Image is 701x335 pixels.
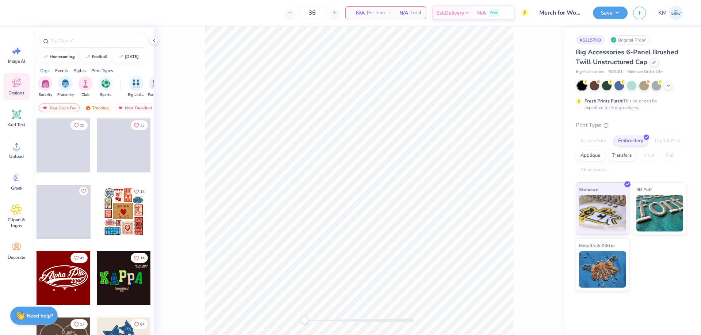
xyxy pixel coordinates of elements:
div: Your Org's Fav [39,104,80,112]
span: 33 [140,124,145,127]
span: Free [490,10,497,15]
button: filter button [57,76,74,98]
div: Events [55,67,68,74]
img: trend_line.gif [85,55,91,59]
button: filter button [128,76,145,98]
div: football [92,55,108,59]
div: Print Type [576,121,686,129]
span: KM [658,9,667,17]
img: Fraternity Image [61,79,69,88]
div: Embroidery [613,136,648,147]
img: 3D Puff [636,195,683,231]
button: Like [70,120,88,130]
strong: Need help? [27,312,53,319]
div: Original Proof [609,35,650,44]
span: Club [81,92,89,98]
span: Per Item [367,9,385,17]
button: [DATE] [114,51,142,62]
span: Parent's Weekend [148,92,165,98]
span: Add Text [8,122,25,128]
div: filter for Fraternity [57,76,74,98]
button: filter button [148,76,165,98]
button: Like [131,253,148,263]
div: filter for Sports [98,76,113,98]
button: football [81,51,111,62]
span: N/A [394,9,408,17]
img: trend_line.gif [118,55,123,59]
button: Like [70,253,88,263]
input: – – [298,6,326,19]
div: Trending [82,104,112,112]
span: Total [410,9,421,17]
span: Clipart & logos [4,217,28,229]
span: Upload [9,153,24,159]
a: KM [655,5,686,20]
button: Save [593,7,628,19]
img: Big Little Reveal Image [132,79,140,88]
button: filter button [38,76,53,98]
span: N/A [350,9,365,17]
button: filter button [78,76,93,98]
span: Designs [8,90,24,96]
img: Sports Image [101,79,110,88]
div: Digital Print [650,136,686,147]
button: filter button [98,76,113,98]
img: trend_line.gif [42,55,48,59]
span: Metallic & Glitter [579,242,615,249]
div: Rhinestones [576,165,611,176]
span: Est. Delivery [436,9,464,17]
div: filter for Parent's Weekend [148,76,165,98]
div: Foil [661,150,678,161]
span: 17 [80,323,84,326]
div: Styles [74,67,86,74]
div: Screen Print [576,136,611,147]
span: Minimum Order: 24 + [627,69,663,75]
span: 45 [80,256,84,260]
span: Big Accessories [576,69,604,75]
input: Untitled Design [534,5,587,20]
input: Try "Alpha" [50,37,144,44]
div: This color can be expedited for 5 day delivery. [585,98,674,111]
div: Accessibility label [301,317,308,324]
img: trending.gif [85,105,91,110]
span: 14 [140,190,145,194]
span: N/A [477,9,486,17]
strong: Fresh Prints Flash: [585,98,623,104]
span: Fraternity [57,92,74,98]
div: homecoming [50,55,75,59]
span: 3D Puff [636,186,652,193]
span: 14 [140,256,145,260]
img: Club Image [81,79,89,88]
button: Like [131,319,148,329]
div: halloween [125,55,139,59]
span: Big Little Reveal [128,92,145,98]
button: Like [131,120,148,130]
img: Metallic & Glitter [579,251,626,288]
div: Transfers [607,150,636,161]
div: # 521570Q [576,35,605,44]
div: filter for Club [78,76,93,98]
span: Image AI [8,58,25,64]
div: Orgs [40,67,50,74]
button: Like [70,319,88,329]
img: Sorority Image [41,79,50,88]
span: 84 [140,323,145,326]
button: Like [79,187,88,195]
button: Like [131,187,148,196]
span: # BX001 [608,69,623,75]
span: Greek [11,185,22,191]
div: filter for Big Little Reveal [128,76,145,98]
span: Sports [100,92,111,98]
div: Applique [576,150,605,161]
div: Print Types [91,67,113,74]
img: most_fav.gif [118,105,123,110]
span: Sorority [39,92,52,98]
span: Standard [579,186,598,193]
div: Vinyl [639,150,659,161]
img: Karl Michael Narciza [669,5,683,20]
span: Big Accessories 6-Panel Brushed Twill Unstructured Cap [576,48,678,66]
img: Standard [579,195,626,231]
span: 15 [80,124,84,127]
div: filter for Sorority [38,76,53,98]
img: Parent's Weekend Image [152,79,161,88]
